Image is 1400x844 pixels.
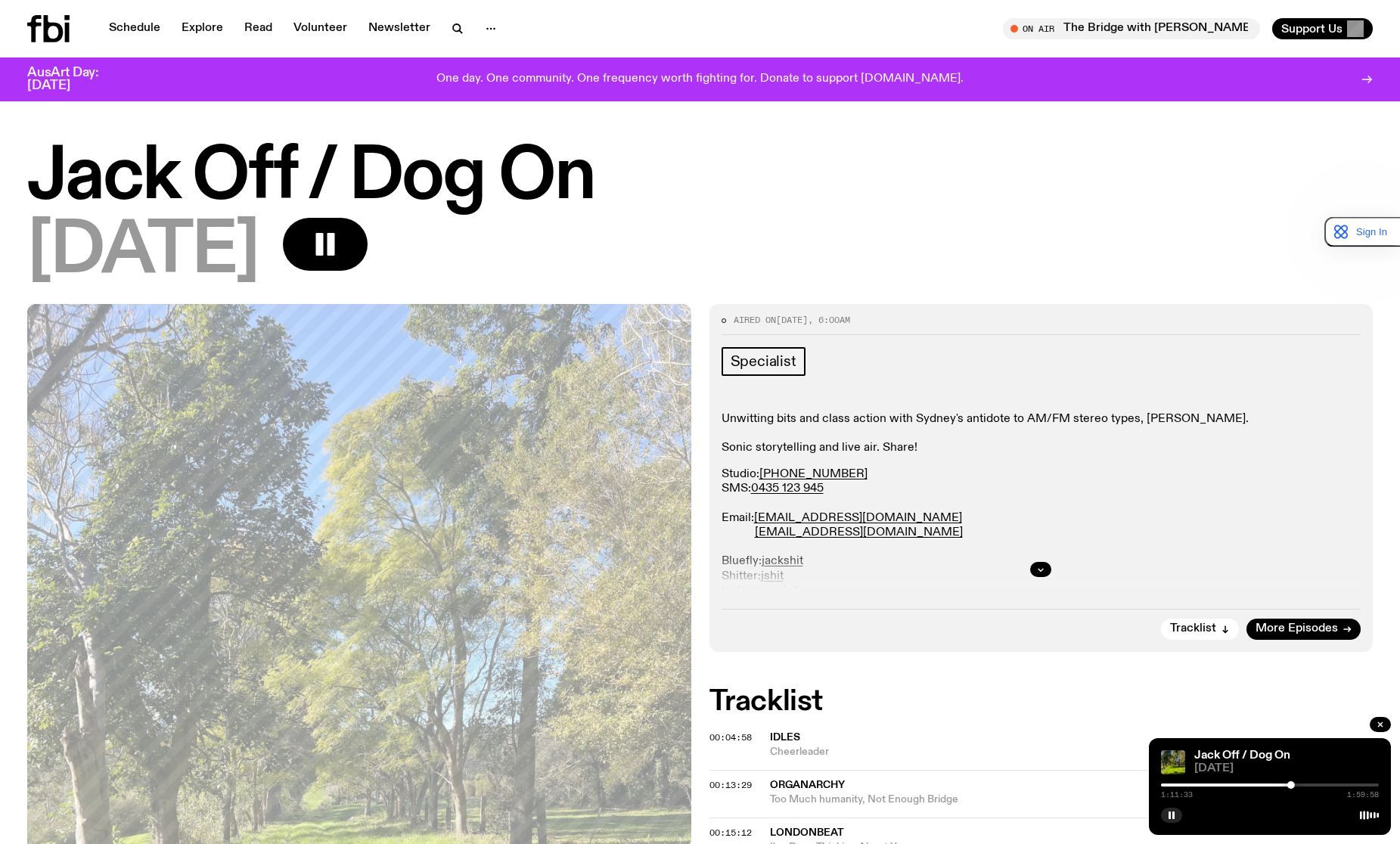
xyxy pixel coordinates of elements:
span: Organarchy [770,780,845,790]
span: 00:15:12 [709,827,752,839]
span: [DATE] [1194,763,1379,774]
span: 1:59:58 [1347,791,1379,799]
span: Too Much humanity, Not Enough Bridge [770,793,1241,807]
a: Explore [172,18,232,39]
p: Unwitting bits and class action with Sydney's antidote to AM/FM stereo types, [PERSON_NAME]. Soni... [722,412,1361,456]
span: More Episodes [1256,623,1338,635]
button: 00:13:29 [709,781,752,790]
button: On AirThe Bridge with [PERSON_NAME] [1003,18,1260,39]
h3: AusArt Day: [DATE] [27,67,124,92]
span: Specialist [731,353,796,370]
span: Cheerleader [770,745,1374,759]
p: Studio: SMS: Email: Bluefly: Shitter: Instagran: Fakebook: Home: [722,467,1361,641]
a: 0435 123 945 [751,483,824,495]
span: Idles [770,732,800,743]
a: Schedule [100,18,169,39]
span: Support Us [1281,22,1343,36]
span: 00:04:58 [709,731,752,743]
a: [EMAIL_ADDRESS][DOMAIN_NAME] [754,512,962,524]
button: 00:15:12 [709,829,752,837]
a: [PHONE_NUMBER] [759,468,868,480]
span: [DATE] [27,218,259,286]
span: 00:13:29 [709,779,752,791]
span: 1:11:33 [1161,791,1193,799]
a: Newsletter [359,18,439,39]
a: More Episodes [1246,619,1361,640]
a: Volunteer [284,18,356,39]
span: Londonbeat [770,827,844,838]
span: , 6:00am [808,314,850,326]
span: [DATE] [776,314,808,326]
span: Tracklist [1170,623,1216,635]
button: Tracklist [1161,619,1239,640]
p: One day. One community. One frequency worth fighting for. Donate to support [DOMAIN_NAME]. [436,73,964,86]
h1: Jack Off / Dog On [27,144,1373,212]
a: Specialist [722,347,806,376]
a: Jack Off / Dog On [1194,749,1290,762]
button: Support Us [1272,18,1373,39]
button: 00:04:58 [709,734,752,742]
span: Aired on [734,314,776,326]
h2: Tracklist [709,688,1374,715]
a: Read [235,18,281,39]
a: [EMAIL_ADDRESS][DOMAIN_NAME] [755,526,963,538]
